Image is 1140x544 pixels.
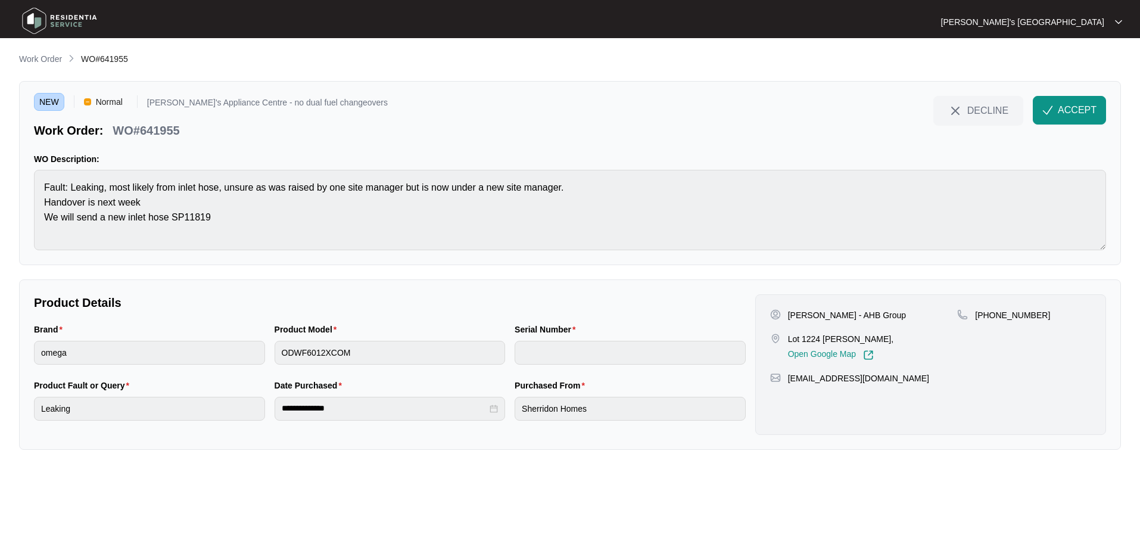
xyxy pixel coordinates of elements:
label: Product Fault or Query [34,380,134,391]
span: DECLINE [967,104,1008,117]
p: [PERSON_NAME]'s Appliance Centre - no dual fuel changeovers [147,98,388,111]
p: [PERSON_NAME] - AHB Group [788,309,906,321]
img: map-pin [770,372,781,383]
p: [PERSON_NAME]'s [GEOGRAPHIC_DATA] [941,16,1104,28]
span: NEW [34,93,64,111]
label: Serial Number [515,324,580,335]
img: check-Icon [1042,105,1053,116]
img: close-Icon [948,104,963,118]
p: Product Details [34,294,746,311]
button: check-IconACCEPT [1033,96,1106,125]
a: Open Google Map [788,350,874,360]
input: Serial Number [515,341,746,365]
input: Date Purchased [282,402,488,415]
img: map-pin [957,309,968,320]
img: Link-External [863,350,874,360]
p: WO#641955 [113,122,179,139]
p: [PHONE_NUMBER] [975,309,1050,321]
input: Purchased From [515,397,746,421]
input: Product Fault or Query [34,397,265,421]
img: user-pin [770,309,781,320]
p: Work Order [19,53,62,65]
p: Work Order: [34,122,103,139]
span: WO#641955 [81,54,128,64]
a: Work Order [17,53,64,66]
button: close-IconDECLINE [933,96,1023,125]
label: Purchased From [515,380,590,391]
label: Date Purchased [275,380,347,391]
img: residentia service logo [18,3,101,39]
label: Brand [34,324,67,335]
img: map-pin [770,333,781,344]
span: Normal [91,93,127,111]
label: Product Model [275,324,342,335]
p: WO Description: [34,153,1106,165]
input: Brand [34,341,265,365]
img: Vercel Logo [84,98,91,105]
span: ACCEPT [1058,103,1097,117]
p: Lot 1224 [PERSON_NAME], [788,333,893,345]
textarea: Fault: Leaking, most likely from inlet hose, unsure as was raised by one site manager but is now ... [34,170,1106,250]
img: dropdown arrow [1115,19,1122,25]
input: Product Model [275,341,506,365]
p: [EMAIL_ADDRESS][DOMAIN_NAME] [788,372,929,384]
img: chevron-right [67,54,76,63]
